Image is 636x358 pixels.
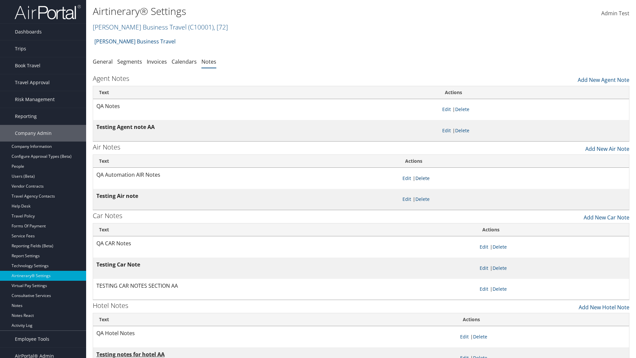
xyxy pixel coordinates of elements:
[439,99,629,120] td: |
[439,86,629,99] th: Actions
[579,300,629,311] a: Add New Hotel Note
[15,24,42,40] span: Dashboards
[93,301,128,310] h3: Hotel Notes
[93,58,113,65] a: General
[455,127,469,134] a: Delete
[442,127,451,134] a: Edit
[214,23,228,31] span: , [ 72 ]
[15,108,37,125] span: Reporting
[584,210,629,221] a: Add New Car Note
[117,58,142,65] a: Segments
[585,142,629,153] a: Add New Air Note
[476,279,629,300] td: |
[578,73,629,84] a: Add New Agent Note
[399,189,629,210] td: |
[15,91,55,108] span: Risk Management
[493,244,507,250] a: Delete
[493,286,507,292] a: Delete
[439,120,629,141] td: |
[15,74,50,91] span: Travel Approval
[93,155,399,168] th: Text
[480,244,488,250] a: Edit
[96,261,140,268] strong: Testing Car Note
[402,196,411,202] a: Edit
[493,265,507,271] a: Delete
[455,106,469,112] a: Delete
[188,23,214,31] span: ( C10001 )
[96,239,473,248] p: QA CAR Notes
[15,40,26,57] span: Trips
[476,236,629,258] td: |
[93,4,450,18] h1: Airtinerary® Settings
[476,223,629,236] th: Actions
[15,331,49,347] span: Employee Tools
[442,106,451,112] a: Edit
[96,102,436,111] p: QA Notes
[15,57,40,74] span: Book Travel
[457,326,629,347] td: |
[399,155,629,168] th: Actions
[415,196,430,202] a: Delete
[15,125,52,142] span: Company Admin
[93,74,129,83] h3: Agent Notes
[601,3,629,24] a: Admin Test
[147,58,167,65] a: Invoices
[93,223,476,236] th: Text
[93,23,228,31] a: [PERSON_NAME] Business Travel
[94,35,176,48] a: [PERSON_NAME] Business Travel
[601,10,629,17] span: Admin Test
[15,4,81,20] img: airportal-logo.png
[201,58,216,65] a: Notes
[96,329,453,338] p: QA Hotel Notes
[457,313,629,326] th: Actions
[96,123,155,131] strong: Testing Agent note AA
[93,211,122,220] h3: Car Notes
[402,175,411,181] a: Edit
[480,286,488,292] a: Edit
[476,258,629,279] td: |
[473,333,487,340] a: Delete
[93,313,457,326] th: Text
[93,143,120,152] h3: Air Notes
[96,351,165,358] strong: Testing notes for hotel AA
[480,265,488,271] a: Edit
[96,282,473,290] p: TESTING CAR NOTES SECTION AA
[96,171,396,179] p: QA Automation AIR Notes
[93,86,439,99] th: Text
[96,192,138,200] strong: Testing Air note
[399,168,629,189] td: |
[460,333,469,340] a: Edit
[415,175,430,181] a: Delete
[172,58,197,65] a: Calendars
